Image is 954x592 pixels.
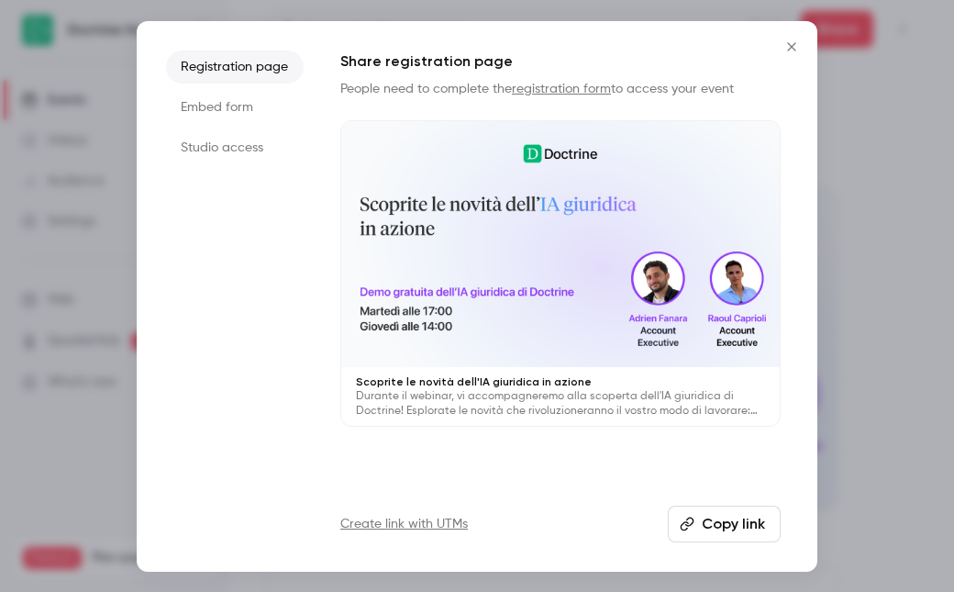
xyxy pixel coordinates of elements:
[166,131,304,164] li: Studio access
[340,50,781,73] h1: Share registration page
[340,120,781,428] a: Scoprite le novità dell'IA giuridica in azioneDurante il webinar, vi accompagneremo alla scoperta...
[340,515,468,533] a: Create link with UTMs
[340,80,781,98] p: People need to complete the to access your event
[356,374,765,389] p: Scoprite le novità dell'IA giuridica in azione
[773,28,810,65] button: Close
[166,91,304,124] li: Embed form
[356,389,765,419] p: Durante il webinar, vi accompagneremo alla scoperta dell'IA giuridica di Doctrine! Esplorate le n...
[166,50,304,84] li: Registration page
[512,83,611,95] a: registration form
[668,506,781,542] button: Copy link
